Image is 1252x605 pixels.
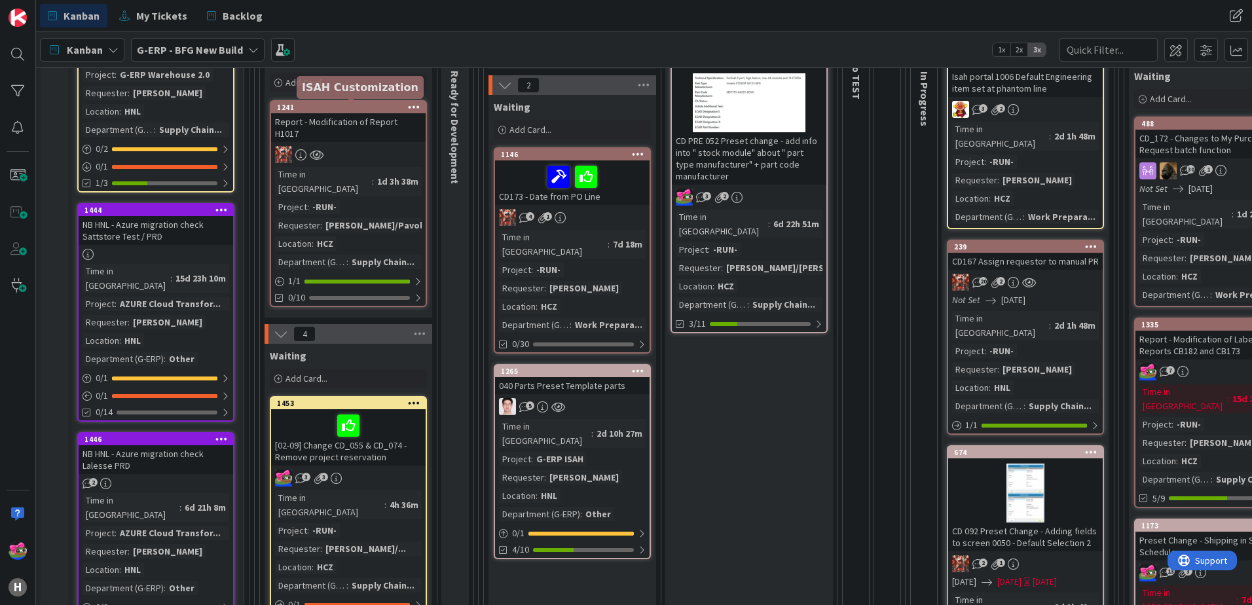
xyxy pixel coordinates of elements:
span: Add Card... [509,124,551,136]
div: HNL [121,104,144,119]
div: -RUN- [309,523,340,538]
span: : [372,174,374,189]
div: Time in [GEOGRAPHIC_DATA] [83,493,179,522]
a: 1444NB HNL - Azure migration check Sattstore Test / PRDTime in [GEOGRAPHIC_DATA]:15d 23h 10mProje... [77,203,234,422]
div: [PERSON_NAME] [130,544,206,559]
div: 1453 [277,399,426,408]
span: 3/11 [689,317,706,331]
div: Location [499,488,536,503]
span: 2 [720,192,729,200]
span: : [1232,207,1234,221]
a: Kanban [40,4,107,27]
span: 1/3 [96,176,108,190]
div: 1265040 Parts Preset Template parts [495,365,650,394]
img: JK [676,189,693,206]
div: 1444NB HNL - Azure migration check Sattstore Test / PRD [79,204,233,245]
img: JK [952,555,969,572]
span: 7 [1166,366,1175,375]
a: CD PRE 052 Preset change - add info into " stock module" about " part type manufacturer" + part c... [671,55,828,333]
input: Quick Filter... [1059,38,1158,62]
div: Requester [499,470,544,485]
a: 1146CD173 - Date from PO LineJKTime in [GEOGRAPHIC_DATA]:7d 18mProject:-RUN-Requester:[PERSON_NAM... [494,147,651,354]
div: Department (G-ERP) [676,297,747,312]
span: : [1023,210,1025,224]
span: : [154,122,156,137]
div: Department (G-ERP) [952,399,1023,413]
span: Add Card... [285,373,327,384]
div: HNL [121,333,144,348]
i: Not Set [952,294,980,306]
span: : [531,452,533,466]
div: 1444 [79,204,233,216]
div: Location [499,299,536,314]
div: Location [676,279,712,293]
span: 30 [1187,165,1195,174]
div: -RUN- [1173,232,1204,247]
div: Time in [GEOGRAPHIC_DATA] [1139,384,1227,413]
div: Department (G-ERP) [1139,472,1211,486]
span: 0 / 2 [96,142,108,156]
div: Project [275,523,307,538]
span: : [119,333,121,348]
div: Isah portal 1006 Default Engineering item set at phantom line [948,56,1103,97]
div: 1444 [84,206,233,215]
span: : [768,217,770,231]
span: : [1049,318,1051,333]
div: Supply Chain... [156,122,225,137]
div: Requester [499,281,544,295]
div: G-ERP ISAH [533,452,587,466]
div: [PERSON_NAME] [546,281,622,295]
a: My Tickets [111,4,195,27]
span: : [536,299,538,314]
span: : [115,67,117,82]
div: Other [166,352,198,366]
div: 1453[02-09] Change CD_055 & CD_074 - Remove project reservation [271,397,426,466]
span: : [320,218,322,232]
div: 239 [954,242,1103,251]
span: : [1176,454,1178,468]
span: Kanban [67,42,103,58]
span: : [570,318,572,332]
div: Location [275,236,312,251]
span: 2 [89,478,98,486]
span: : [721,261,723,275]
div: 239 [948,241,1103,253]
div: Supply Chain... [749,297,819,312]
span: : [346,255,348,269]
a: 1265040 Parts Preset Template partsllTime in [GEOGRAPHIC_DATA]:2d 10h 27mProject:G-ERP ISAHReques... [494,364,651,559]
span: : [1176,269,1178,284]
span: 2 [979,559,987,567]
span: 1 / 1 [965,418,978,432]
span: : [708,242,710,257]
div: Project [83,297,115,311]
div: Requester [275,541,320,556]
span: 0 / 1 [96,389,108,403]
div: 1241Report - Modification of Report H1017 [271,101,426,142]
div: AZURE Cloud Transfor... [117,526,224,540]
div: HNL [538,488,561,503]
div: 15d 23h 10m [172,271,229,285]
div: 4h 36m [386,498,422,512]
div: Isah portal 1006 Default Engineering item set at phantom line [948,68,1103,97]
div: Department (G-ERP) [275,255,346,269]
img: JK [1139,363,1156,380]
div: Requester [676,261,721,275]
span: : [1227,392,1229,406]
div: Department (G-ERP) [499,507,580,521]
div: Location [1139,454,1176,468]
div: 674 [948,447,1103,458]
div: AZURE Cloud Transfor... [117,297,224,311]
span: : [1185,251,1187,265]
div: NB HNL - Azure migration check Sattstore Test / PRD [79,216,233,245]
img: LC [952,101,969,118]
span: : [1210,287,1212,302]
img: JK [275,469,292,486]
span: Add Card... [285,77,327,88]
div: Time in [GEOGRAPHIC_DATA] [676,210,768,238]
div: HCZ [1178,269,1201,284]
div: [02-09] Change CD_055 & CD_074 - Remove project reservation [271,409,426,466]
div: ll [495,398,650,415]
div: Location [1139,269,1176,284]
div: [PERSON_NAME] [999,173,1075,187]
div: 2d 1h 48m [1051,129,1099,143]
